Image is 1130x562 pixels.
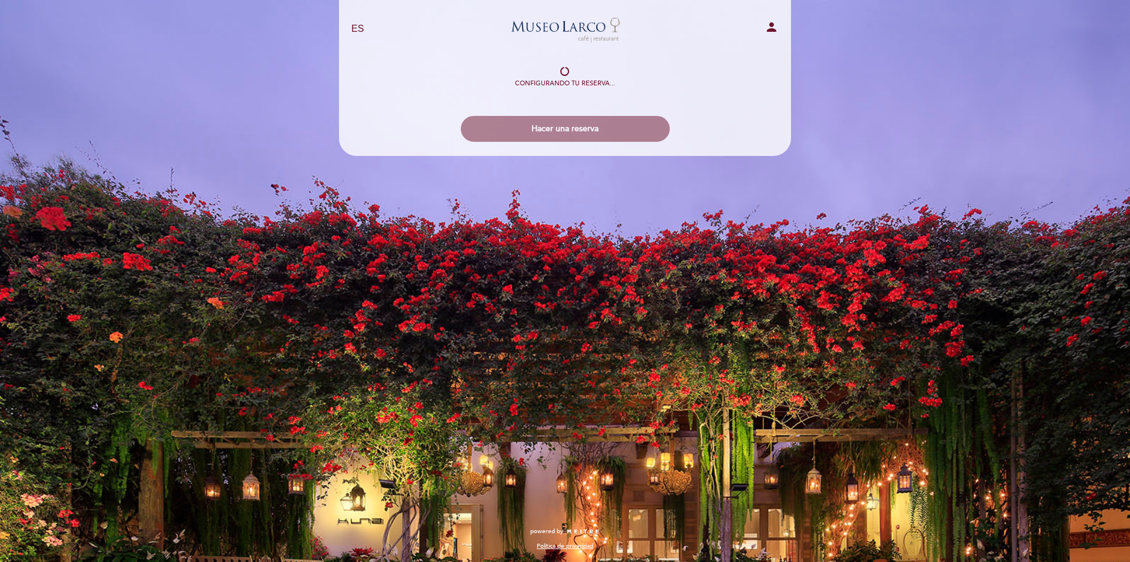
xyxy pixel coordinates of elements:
a: Museo [PERSON_NAME][GEOGRAPHIC_DATA] - Restaurant [491,13,639,45]
button: person [765,20,779,38]
a: Política de privacidad [537,542,593,550]
a: powered by [530,527,600,536]
img: MEITRE [566,529,600,535]
div: Configurando tu reserva... [515,79,615,88]
span: powered by [530,527,563,536]
i: person [765,20,779,34]
button: Hacer una reserva [461,116,670,142]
